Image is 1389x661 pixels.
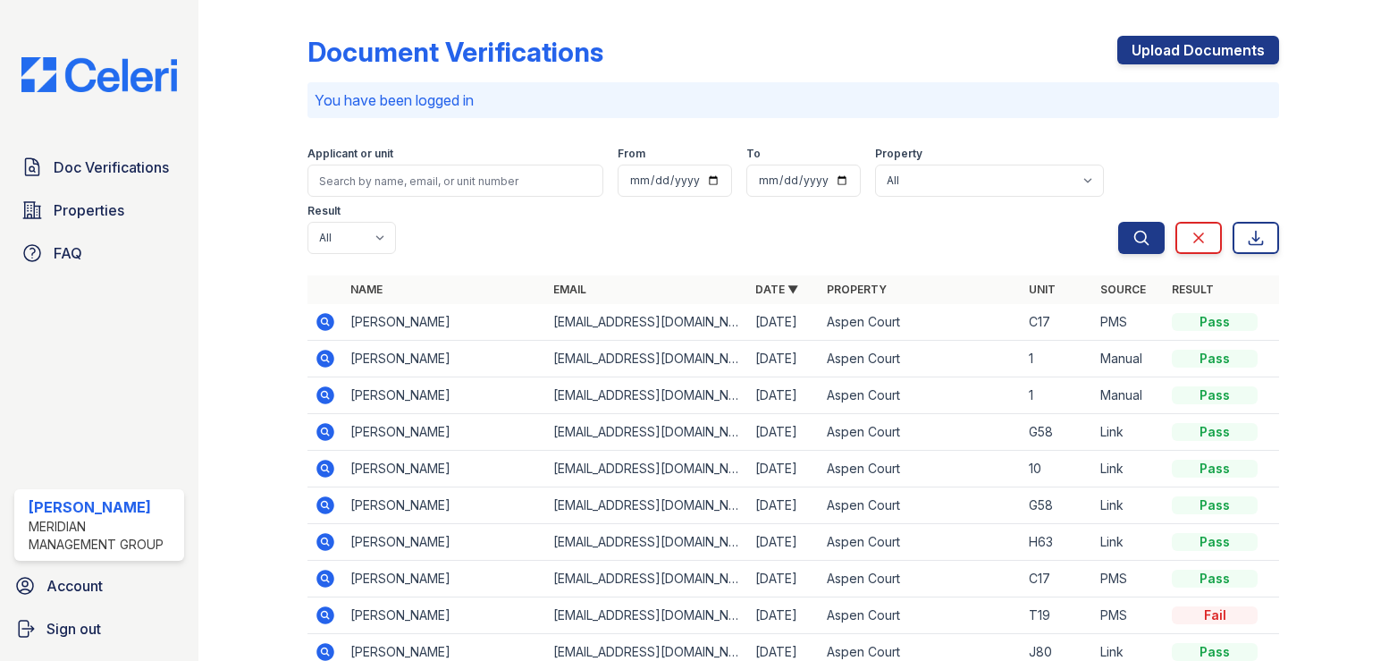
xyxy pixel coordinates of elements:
td: Aspen Court [820,414,1022,451]
div: Pass [1172,570,1258,588]
td: 10 [1022,451,1093,487]
label: Result [307,204,341,218]
td: PMS [1093,561,1165,597]
td: [PERSON_NAME] [343,377,545,414]
a: Property [827,283,887,296]
input: Search by name, email, or unit number [307,165,603,197]
td: [PERSON_NAME] [343,414,545,451]
a: Unit [1029,283,1056,296]
td: PMS [1093,304,1165,341]
label: From [618,147,645,161]
div: Meridian Management Group [29,518,177,554]
div: Pass [1172,533,1258,551]
span: Sign out [46,618,101,640]
td: [DATE] [748,487,820,524]
td: [PERSON_NAME] [343,524,545,561]
a: Source [1100,283,1146,296]
a: Name [350,283,383,296]
td: [DATE] [748,561,820,597]
a: Sign out [7,611,191,647]
td: [DATE] [748,451,820,487]
a: Account [7,568,191,604]
td: [PERSON_NAME] [343,487,545,524]
div: Pass [1172,423,1258,441]
td: Aspen Court [820,304,1022,341]
td: [EMAIL_ADDRESS][DOMAIN_NAME] [546,524,748,561]
td: [PERSON_NAME] [343,341,545,377]
td: [DATE] [748,341,820,377]
label: Applicant or unit [307,147,393,161]
label: To [746,147,761,161]
td: Aspen Court [820,597,1022,634]
td: C17 [1022,561,1093,597]
div: Pass [1172,313,1258,331]
td: [DATE] [748,414,820,451]
td: H63 [1022,524,1093,561]
a: Doc Verifications [14,149,184,185]
p: You have been logged in [315,89,1272,111]
span: Account [46,575,103,597]
div: Pass [1172,386,1258,404]
td: G58 [1022,414,1093,451]
img: CE_Logo_Blue-a8612792a0a2168367f1c8372b55b34899dd931a85d93a1a3d3e32e68fde9ad4.png [7,57,191,92]
td: T19 [1022,597,1093,634]
td: Aspen Court [820,341,1022,377]
td: G58 [1022,487,1093,524]
a: Upload Documents [1117,36,1279,64]
div: Document Verifications [307,36,603,68]
a: Date ▼ [755,283,798,296]
div: Fail [1172,606,1258,624]
td: Link [1093,451,1165,487]
div: Pass [1172,496,1258,514]
td: [EMAIL_ADDRESS][DOMAIN_NAME] [546,341,748,377]
a: FAQ [14,235,184,271]
td: Aspen Court [820,561,1022,597]
td: [PERSON_NAME] [343,451,545,487]
div: Pass [1172,350,1258,368]
td: [EMAIL_ADDRESS][DOMAIN_NAME] [546,597,748,634]
td: [EMAIL_ADDRESS][DOMAIN_NAME] [546,414,748,451]
td: Aspen Court [820,377,1022,414]
td: Aspen Court [820,524,1022,561]
td: [EMAIL_ADDRESS][DOMAIN_NAME] [546,377,748,414]
td: Link [1093,487,1165,524]
a: Email [553,283,586,296]
td: [EMAIL_ADDRESS][DOMAIN_NAME] [546,487,748,524]
div: [PERSON_NAME] [29,496,177,518]
td: Manual [1093,377,1165,414]
td: Manual [1093,341,1165,377]
td: [DATE] [748,377,820,414]
td: [PERSON_NAME] [343,304,545,341]
a: Properties [14,192,184,228]
td: Link [1093,524,1165,561]
td: [DATE] [748,304,820,341]
td: C17 [1022,304,1093,341]
td: [EMAIL_ADDRESS][DOMAIN_NAME] [546,451,748,487]
td: 1 [1022,377,1093,414]
td: Aspen Court [820,451,1022,487]
td: Link [1093,414,1165,451]
td: 1 [1022,341,1093,377]
a: Result [1172,283,1214,296]
span: FAQ [54,242,82,264]
td: PMS [1093,597,1165,634]
td: [DATE] [748,597,820,634]
td: [PERSON_NAME] [343,561,545,597]
div: Pass [1172,460,1258,478]
td: Aspen Court [820,487,1022,524]
div: Pass [1172,643,1258,661]
label: Property [875,147,922,161]
td: [PERSON_NAME] [343,597,545,634]
td: [EMAIL_ADDRESS][DOMAIN_NAME] [546,561,748,597]
td: [DATE] [748,524,820,561]
td: [EMAIL_ADDRESS][DOMAIN_NAME] [546,304,748,341]
span: Properties [54,199,124,221]
span: Doc Verifications [54,157,169,178]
